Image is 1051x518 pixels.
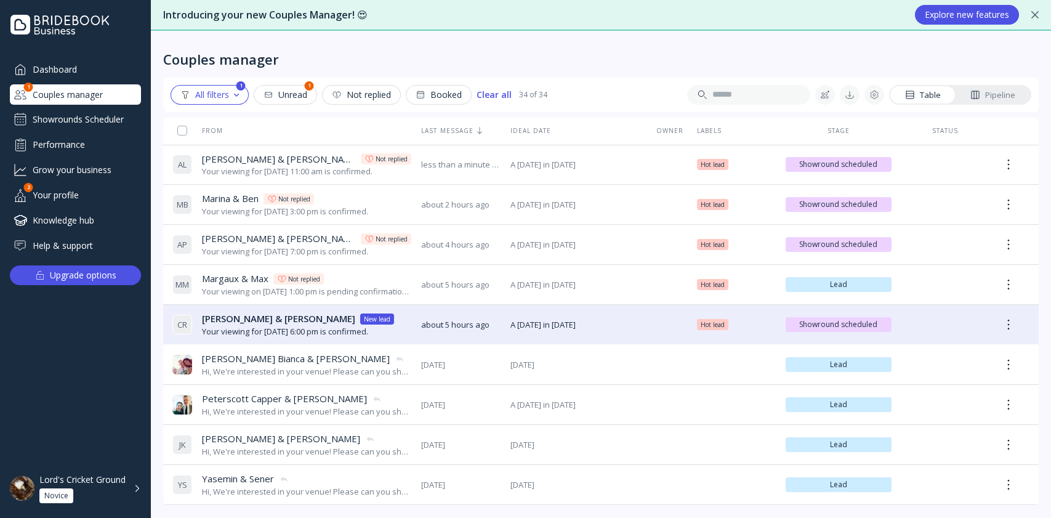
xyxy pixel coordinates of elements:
div: Hi, We're interested in your venue! Please can you share your availability around our ideal date,... [202,406,411,418]
span: A [DATE] in [DATE] [510,399,643,411]
span: Lead [791,480,887,490]
div: Novice [44,491,68,501]
span: Hot lead [701,160,725,169]
span: [PERSON_NAME] Bianca & [PERSON_NAME] [202,352,390,365]
div: Your viewing on [DATE] 1:00 pm is pending confirmation. The venue will approve or decline shortly... [202,286,411,297]
span: Lead [791,440,887,450]
div: 1 [305,81,314,91]
span: Hot lead [701,200,725,209]
span: [PERSON_NAME] & [PERSON_NAME] [202,153,356,166]
div: 1 [236,81,246,91]
button: Not replied [322,85,401,105]
div: A L [172,155,192,174]
span: Marina & Ben [202,192,259,205]
span: A [DATE] in [DATE] [510,279,643,291]
div: Not replied [278,194,310,204]
span: [PERSON_NAME] & [PERSON_NAME] [202,312,355,325]
span: [DATE] [421,479,500,491]
div: Your viewing for [DATE] 6:00 pm is confirmed. [202,326,394,338]
span: Lead [791,280,887,289]
span: Showround scheduled [791,320,887,330]
div: 1 [24,83,33,92]
span: [PERSON_NAME] & [PERSON_NAME] [202,232,356,245]
span: [DATE] [421,359,500,371]
span: about 4 hours ago [421,239,500,251]
div: M M [172,275,192,294]
div: Hi, We're interested in your venue! Please can you share your availability around our ideal date,... [202,446,411,458]
div: Pipeline [970,89,1015,101]
span: A [DATE] in [DATE] [510,239,643,251]
div: Knowledge hub [10,210,141,230]
a: Showrounds Scheduler [10,110,141,129]
span: Showround scheduled [791,200,887,209]
button: Clear all [477,85,512,105]
span: Showround scheduled [791,160,887,169]
div: Last message [421,126,500,135]
div: 2 [24,183,33,192]
button: Booked [406,85,472,105]
img: dpr=2,fit=cover,g=face,w=32,h=32 [172,355,192,374]
div: Your profile [10,185,141,205]
span: [PERSON_NAME] & [PERSON_NAME] [202,432,360,445]
span: [DATE] [510,439,643,451]
a: Couples manager1 [10,84,141,105]
span: A [DATE] in [DATE] [510,159,643,171]
a: Your profile2 [10,185,141,205]
a: Performance [10,134,141,155]
span: Margaux & Max [202,272,268,285]
div: New lead [364,314,390,324]
div: Upgrade options [50,267,116,284]
div: Not replied [332,90,391,100]
div: 34 of 34 [519,89,547,100]
div: Your viewing for [DATE] 7:00 pm is confirmed. [202,246,411,257]
div: Y S [172,475,192,495]
img: dpr=2,fit=cover,g=face,w=48,h=48 [10,476,34,501]
span: about 2 hours ago [421,199,500,211]
span: [DATE] [510,359,643,371]
a: Dashboard [10,59,141,79]
div: Not replied [376,154,408,164]
a: Grow your business [10,160,141,180]
div: Hi, We're interested in your venue! Please can you share your availability around our ideal date,... [202,486,411,498]
span: [DATE] [421,439,500,451]
div: Ideal date [510,126,643,135]
span: Lead [791,400,887,410]
div: Stage [786,126,892,135]
button: Unread [254,85,317,105]
span: A [DATE] in [DATE] [510,319,643,331]
div: Explore new features [925,10,1009,20]
div: M B [172,195,192,214]
span: about 5 hours ago [421,319,500,331]
span: about 5 hours ago [421,279,500,291]
span: Lead [791,360,887,370]
div: Your viewing for [DATE] 3:00 pm is confirmed. [202,206,368,217]
button: All filters [171,85,249,105]
button: Upgrade options [10,265,141,285]
div: Introducing your new Couples Manager! 😍 [163,8,903,22]
span: Peterscott Capper & [PERSON_NAME] [202,392,367,405]
div: Owner [653,126,687,135]
span: Hot lead [701,280,725,289]
div: From [172,126,223,135]
div: All filters [180,90,239,100]
div: Status [901,126,989,135]
div: Your viewing for [DATE] 11:00 am is confirmed. [202,166,411,177]
div: Not replied [288,274,320,284]
button: Explore new features [915,5,1019,25]
div: Unread [264,90,307,100]
div: Clear all [477,90,512,100]
span: Yasemin & Sener [202,472,274,485]
a: Help & support [10,235,141,256]
span: Hot lead [701,320,725,330]
div: Couples manager [163,51,279,68]
span: [DATE] [510,479,643,491]
span: Showround scheduled [791,240,887,249]
div: Labels [697,126,776,135]
div: Not replied [376,234,408,244]
div: C R [172,315,192,334]
div: Hi, We're interested in your venue! Please can you share your availability around our ideal date,... [202,366,411,378]
span: [DATE] [421,399,500,411]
